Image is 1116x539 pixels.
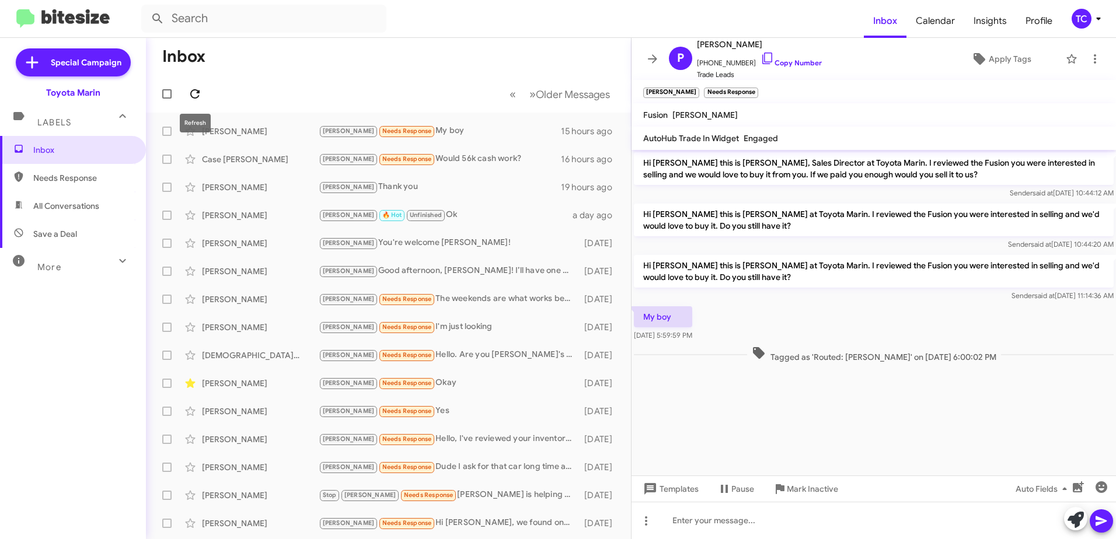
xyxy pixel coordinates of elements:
[410,211,442,219] span: Unfinished
[323,295,375,303] span: [PERSON_NAME]
[323,323,375,331] span: [PERSON_NAME]
[16,48,131,76] a: Special Campaign
[323,463,375,471] span: [PERSON_NAME]
[579,517,622,529] div: [DATE]
[744,133,778,143] span: Engaged
[202,153,319,165] div: Case [PERSON_NAME]
[1072,9,1091,29] div: TC
[503,82,523,106] button: Previous
[1010,188,1114,197] span: Sender [DATE] 10:44:12 AM
[561,181,622,193] div: 19 hours ago
[162,47,205,66] h1: Inbox
[634,306,692,327] p: My boy
[1033,188,1053,197] span: said at
[382,519,432,527] span: Needs Response
[323,211,375,219] span: [PERSON_NAME]
[579,433,622,445] div: [DATE]
[382,351,432,359] span: Needs Response
[319,180,561,194] div: Thank you
[579,349,622,361] div: [DATE]
[382,463,432,471] span: Needs Response
[382,295,432,303] span: Needs Response
[561,125,622,137] div: 15 hours ago
[319,264,579,278] div: Good afternoon, [PERSON_NAME]! I’ll have one of our sales consultants reach out shortly with our ...
[964,4,1016,38] a: Insights
[141,5,386,33] input: Search
[1016,4,1062,38] a: Profile
[319,460,579,474] div: Dude I ask for that car long time ago
[579,461,622,473] div: [DATE]
[202,405,319,417] div: [PERSON_NAME]
[522,82,617,106] button: Next
[202,181,319,193] div: [PERSON_NAME]
[763,478,848,499] button: Mark Inactive
[864,4,906,38] a: Inbox
[46,87,100,99] div: Toyota Marin
[202,349,319,361] div: [DEMOGRAPHIC_DATA][PERSON_NAME]
[643,133,739,143] span: AutoHub Trade In Widget
[643,87,699,98] small: [PERSON_NAME]
[323,155,375,163] span: [PERSON_NAME]
[634,152,1114,185] p: Hi [PERSON_NAME] this is [PERSON_NAME], Sales Director at Toyota Marin. I reviewed the Fusion you...
[33,228,77,240] span: Save a Deal
[37,117,71,128] span: Labels
[202,321,319,333] div: [PERSON_NAME]
[37,262,61,272] span: More
[579,321,622,333] div: [DATE]
[941,48,1060,69] button: Apply Tags
[747,346,1001,363] span: Tagged as 'Routed: [PERSON_NAME]' on [DATE] 6:00:02 PM
[202,125,319,137] div: [PERSON_NAME]
[697,51,822,69] span: [PHONE_NUMBER]
[382,127,432,135] span: Needs Response
[202,237,319,249] div: [PERSON_NAME]
[787,478,838,499] span: Mark Inactive
[510,87,516,101] span: «
[761,58,822,67] a: Copy Number
[382,211,402,219] span: 🔥 Hot
[1031,240,1051,249] span: said at
[323,407,375,415] span: [PERSON_NAME]
[202,265,319,277] div: [PERSON_NAME]
[344,491,396,499] span: [PERSON_NAME]
[319,320,579,334] div: I'm just looking
[202,489,319,501] div: [PERSON_NAME]
[319,292,579,306] div: The weekends are what works best for me, weekdays I work and I don't get out at a set time.
[382,407,432,415] span: Needs Response
[382,435,432,443] span: Needs Response
[319,348,579,362] div: Hello. Are you [PERSON_NAME]'s supervisor?
[323,127,375,135] span: [PERSON_NAME]
[697,37,822,51] span: [PERSON_NAME]
[1008,240,1114,249] span: Sender [DATE] 10:44:20 AM
[202,517,319,529] div: [PERSON_NAME]
[503,82,617,106] nav: Page navigation example
[202,461,319,473] div: [PERSON_NAME]
[382,379,432,387] span: Needs Response
[632,478,708,499] button: Templates
[1006,478,1081,499] button: Auto Fields
[704,87,758,98] small: Needs Response
[404,491,454,499] span: Needs Response
[33,144,132,156] span: Inbox
[323,351,375,359] span: [PERSON_NAME]
[319,236,579,250] div: You're welcome [PERSON_NAME]!
[579,377,622,389] div: [DATE]
[33,172,132,184] span: Needs Response
[1016,478,1072,499] span: Auto Fields
[382,323,432,331] span: Needs Response
[323,267,375,275] span: [PERSON_NAME]
[202,293,319,305] div: [PERSON_NAME]
[579,405,622,417] div: [DATE]
[697,69,822,80] span: Trade Leads
[319,152,561,166] div: Would 56k cash work?
[319,124,561,138] div: My boy
[319,516,579,530] div: Hi [PERSON_NAME], we found one that might be a good match at [GEOGRAPHIC_DATA]. I gave our great ...
[634,204,1114,236] p: Hi [PERSON_NAME] this is [PERSON_NAME] at Toyota Marin. I reviewed the Fusion you were interested...
[319,208,573,222] div: Ok
[319,432,579,446] div: Hello, I've reviewed your inventory and I don't we anything in can really afford at this time. Th...
[1012,291,1114,300] span: Sender [DATE] 11:14:36 AM
[989,48,1031,69] span: Apply Tags
[202,377,319,389] div: [PERSON_NAME]
[643,110,668,120] span: Fusion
